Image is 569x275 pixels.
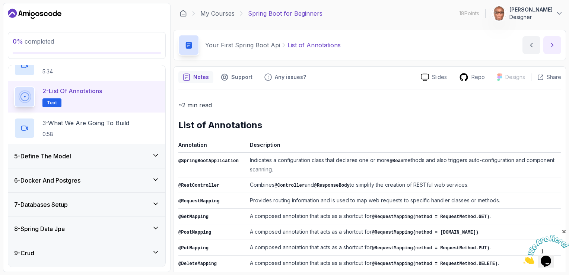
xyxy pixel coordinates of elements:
a: My Courses [200,9,235,18]
span: completed [13,38,54,45]
code: @Controller [274,183,305,188]
p: Any issues? [275,73,306,81]
code: @ResponseBody [314,183,350,188]
button: next content [543,36,561,54]
td: A composed annotation that acts as a shortcut for . [247,256,561,271]
code: @Bean [390,158,403,164]
code: @PostMapping [178,230,211,235]
button: 9-Crud [8,241,165,265]
a: Slides [415,73,453,81]
p: 2 - List of Annotations [42,86,102,95]
p: Spring Boot for Beginners [248,9,322,18]
p: Your First Spring Boot Api [205,41,280,50]
p: 0:58 [42,130,129,138]
button: user profile image[PERSON_NAME]Designer [492,6,563,21]
h3: 8 - Spring Data Jpa [14,224,65,233]
th: Description [247,140,561,153]
h2: List of Annotations [178,119,561,131]
button: previous content [522,36,540,54]
td: Combines and to simplify the creation of RESTful web services. [247,177,561,193]
button: Share [531,73,561,81]
code: @GetMapping [178,214,209,219]
span: Text [47,100,57,106]
th: Annotation [178,140,247,153]
span: 0 % [13,38,23,45]
button: 2-List of AnnotationsText [14,86,159,107]
code: @RequestMapping(method = RequestMethod.PUT) [372,246,489,251]
p: Share [547,73,561,81]
button: notes button [178,71,213,83]
button: Support button [216,71,257,83]
code: @RequestMapping(method = [DOMAIN_NAME]) [372,230,479,235]
a: Dashboard [179,10,187,17]
td: A composed annotation that acts as a shortcut for . [247,224,561,240]
td: Indicates a configuration class that declares one or more methods and also triggers auto-configur... [247,153,561,177]
p: Designs [505,73,525,81]
td: A composed annotation that acts as a shortcut for . [247,209,561,224]
button: 5:34 [14,55,159,76]
code: @RequestMapping(method = RequestMethod.GET) [372,214,489,219]
a: Dashboard [8,8,61,20]
code: @RestController [178,183,219,188]
p: Repo [471,73,485,81]
code: @DeleteMapping [178,261,217,266]
p: 5:34 [42,68,88,75]
button: 6-Docker And Postgres [8,168,165,192]
code: @RequestMapping [178,199,219,204]
button: 7-Databases Setup [8,193,165,216]
button: Feedback button [260,71,311,83]
button: 5-Define The Model [8,144,165,168]
h3: 7 - Databases Setup [14,200,68,209]
h3: 9 - Crud [14,249,34,257]
p: List of Annotations [287,41,341,50]
img: user profile image [492,6,506,20]
h3: 5 - Define The Model [14,152,71,161]
p: Notes [193,73,209,81]
button: 8-Spring Data Jpa [8,217,165,241]
td: A composed annotation that acts as a shortcut for . [247,240,561,256]
code: @SpringBootApplication [178,158,239,164]
h3: 6 - Docker And Postgres [14,176,80,185]
code: @RequestMapping(method = RequestMethod.DELETE) [372,261,498,266]
p: ~2 min read [178,100,561,110]
button: 3-What We Are Going To Build0:58 [14,118,159,139]
iframe: chat widget [523,228,569,264]
a: Repo [453,73,491,82]
code: @PutMapping [178,246,209,251]
p: Slides [432,73,447,81]
td: Provides routing information and is used to map web requests to specific handler classes or methods. [247,193,561,209]
span: 1 [3,3,6,9]
p: [PERSON_NAME] [509,6,553,13]
p: 3 - What We Are Going To Build [42,118,129,127]
p: Designer [509,13,553,21]
p: Support [231,73,252,81]
p: 18 Points [459,10,479,17]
